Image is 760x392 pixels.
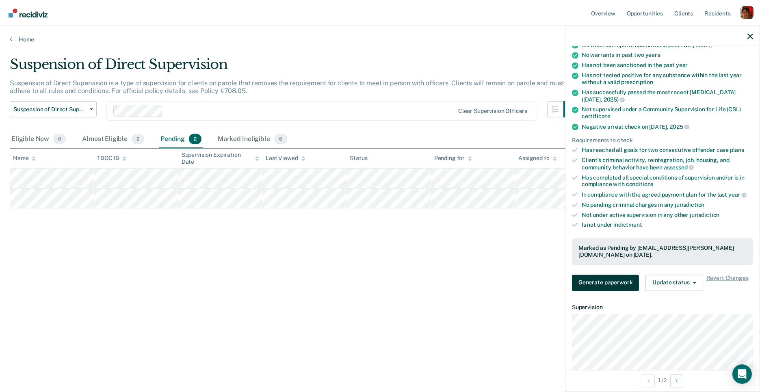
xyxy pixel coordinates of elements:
[582,52,753,59] div: No warrants in past two
[53,134,66,144] span: 0
[582,62,753,69] div: Has not been sanctioned in the past
[458,108,527,115] div: Clear supervision officers
[582,157,753,171] div: Client’s criminal activity, reintegration, job, housing, and community behavior have been
[621,79,653,86] span: prescription
[350,155,367,162] div: Status
[613,222,642,228] span: indictment
[706,275,749,291] span: Revert Changes
[572,275,639,291] button: Generate paperwork
[582,123,753,131] div: Negative arrest check on [DATE],
[10,130,67,148] div: Eligible Now
[582,191,753,199] div: In compliance with the agreed payment plan for the last
[582,174,753,188] div: Has completed all special conditions of supervision and/or is in compliance with
[159,130,203,148] div: Pending
[582,72,753,86] div: Has not tested positive for any substance within the last year without a valid
[518,155,556,162] div: Assigned to
[582,89,753,103] div: Has successfully passed the most recent [MEDICAL_DATA] ([DATE],
[676,62,688,69] span: year
[97,155,126,162] div: TDOC ID
[582,147,753,154] div: Has reached all goals for two consecutive offender case
[132,134,144,144] span: 2
[13,155,36,162] div: Name
[582,212,753,219] div: Not under active supervision in any other
[582,201,753,208] div: No pending criminal charges in any
[670,374,683,387] button: Next Opportunity
[741,6,754,19] button: Profile dropdown button
[728,192,746,198] span: year
[578,245,747,259] div: Marked as Pending by [EMAIL_ADDRESS][PERSON_NAME][DOMAIN_NAME] on [DATE].
[642,374,655,387] button: Previous Opportunity
[664,164,694,171] span: assessed
[645,275,703,291] button: Update status
[216,130,289,148] div: Marked Ineligible
[10,36,750,43] a: Home
[182,152,259,165] div: Supervision Expiration Date
[582,106,753,120] div: Not supervised under a Community Supervision for Life (CSL)
[572,304,753,311] dt: Supervision
[669,123,689,130] span: 2025
[732,364,752,384] div: Open Intercom Messenger
[80,130,146,148] div: Almost Eligible
[675,201,704,208] span: jurisdiction
[266,155,305,162] div: Last Viewed
[626,181,654,188] span: conditions
[189,134,201,144] span: 2
[730,147,744,154] span: plans
[582,113,610,120] span: certificate
[274,134,287,144] span: 6
[9,9,48,17] img: Recidiviz
[434,155,472,162] div: Pending for
[690,212,719,218] span: jurisdiction
[572,137,753,144] div: Requirements to check
[10,79,564,95] p: Suspension of Direct Supervision is a type of supervision for clients on parole that removes the ...
[13,106,87,113] span: Suspension of Direct Supervision
[604,96,625,103] span: 2025)
[572,275,642,291] a: Navigate to form link
[10,56,580,79] div: Suspension of Direct Supervision
[645,52,660,58] span: years
[565,370,760,391] div: 1 / 2
[582,222,753,229] div: Is not under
